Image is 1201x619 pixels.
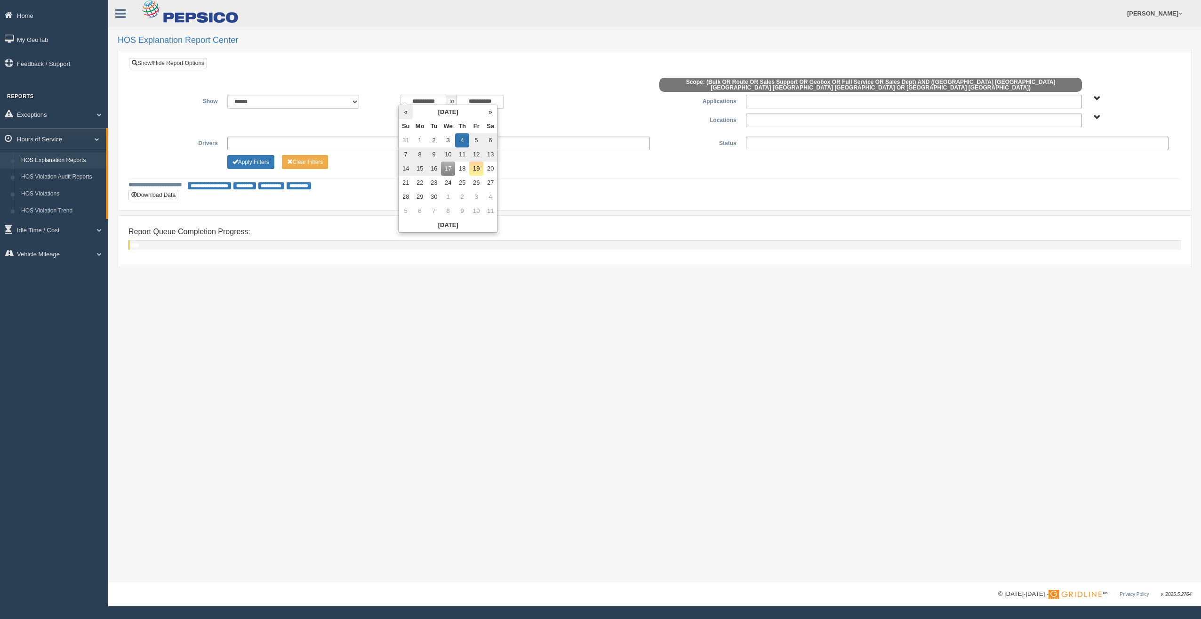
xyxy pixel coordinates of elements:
[399,162,413,176] td: 14
[1049,590,1102,599] img: Gridline
[413,176,427,190] td: 22
[128,190,178,200] button: Download Data
[441,119,455,133] th: We
[17,203,106,220] a: HOS Violation Trend
[413,162,427,176] td: 15
[399,190,413,204] td: 28
[659,78,1082,92] span: Scope: (Bulk OR Route OR Sales Support OR Geobox OR Full Service OR Sales Dept) AND ([GEOGRAPHIC_...
[129,58,207,68] a: Show/Hide Report Options
[455,176,469,190] td: 25
[447,95,456,109] span: to
[427,119,441,133] th: Tu
[998,589,1192,599] div: © [DATE]-[DATE] - ™
[441,133,455,147] td: 3
[427,176,441,190] td: 23
[469,162,483,176] td: 19
[483,176,497,190] td: 27
[483,133,497,147] td: 6
[455,133,469,147] td: 4
[483,119,497,133] th: Sa
[282,155,328,169] button: Change Filter Options
[1120,592,1149,597] a: Privacy Policy
[483,204,497,218] td: 11
[427,133,441,147] td: 2
[399,204,413,218] td: 5
[413,147,427,162] td: 8
[483,147,497,162] td: 13
[118,36,1192,45] h2: HOS Explanation Report Center
[469,133,483,147] td: 5
[469,176,483,190] td: 26
[655,137,741,148] label: Status
[427,204,441,218] td: 7
[483,190,497,204] td: 4
[413,119,427,133] th: Mo
[455,204,469,218] td: 9
[128,228,1181,236] h4: Report Queue Completion Progress:
[136,95,223,106] label: Show
[399,105,413,119] th: «
[1161,592,1192,597] span: v. 2025.5.2764
[427,190,441,204] td: 30
[227,155,274,169] button: Change Filter Options
[399,147,413,162] td: 7
[655,95,741,106] label: Applications
[413,133,427,147] td: 1
[483,162,497,176] td: 20
[455,190,469,204] td: 2
[413,204,427,218] td: 6
[427,147,441,162] td: 9
[441,147,455,162] td: 10
[17,152,106,169] a: HOS Explanation Reports
[17,186,106,203] a: HOS Violations
[483,105,497,119] th: »
[399,176,413,190] td: 21
[441,162,455,176] td: 17
[441,204,455,218] td: 8
[655,114,741,125] label: Locations
[469,147,483,162] td: 12
[455,147,469,162] td: 11
[441,176,455,190] td: 24
[399,218,497,232] th: [DATE]
[413,190,427,204] td: 29
[469,119,483,133] th: Fr
[469,204,483,218] td: 10
[427,162,441,176] td: 16
[441,190,455,204] td: 1
[136,137,223,148] label: Drivers
[413,105,483,119] th: [DATE]
[455,162,469,176] td: 18
[469,190,483,204] td: 3
[17,169,106,186] a: HOS Violation Audit Reports
[455,119,469,133] th: Th
[399,133,413,147] td: 31
[399,119,413,133] th: Su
